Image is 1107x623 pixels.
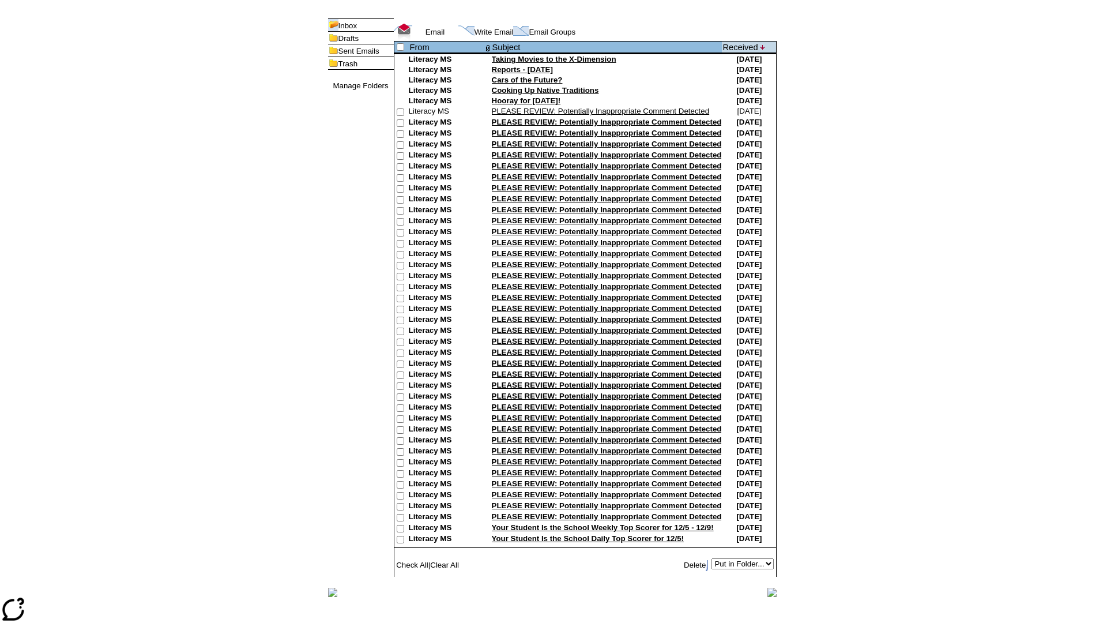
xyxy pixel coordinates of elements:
[736,118,762,126] nobr: [DATE]
[736,271,762,280] nobr: [DATE]
[492,326,722,335] a: PLEASE REVIEW: Potentially Inappropriate Comment Detected
[736,534,762,543] nobr: [DATE]
[409,359,484,370] td: Literacy MS
[409,315,484,326] td: Literacy MS
[409,501,484,512] td: Literacy MS
[492,194,722,203] a: PLEASE REVIEW: Potentially Inappropriate Comment Detected
[492,205,722,214] a: PLEASE REVIEW: Potentially Inappropriate Comment Detected
[492,260,722,269] a: PLEASE REVIEW: Potentially Inappropriate Comment Detected
[492,172,722,181] a: PLEASE REVIEW: Potentially Inappropriate Comment Detected
[409,479,484,490] td: Literacy MS
[492,392,722,400] a: PLEASE REVIEW: Potentially Inappropriate Comment Detected
[736,194,762,203] nobr: [DATE]
[736,315,762,324] nobr: [DATE]
[409,65,484,76] td: Literacy MS
[492,118,722,126] a: PLEASE REVIEW: Potentially Inappropriate Comment Detected
[736,468,762,477] nobr: [DATE]
[492,271,722,280] a: PLEASE REVIEW: Potentially Inappropriate Comment Detected
[736,86,762,95] nobr: [DATE]
[409,172,484,183] td: Literacy MS
[484,42,491,52] img: attach file
[409,140,484,151] td: Literacy MS
[409,96,484,107] td: Literacy MS
[492,162,722,170] a: PLEASE REVIEW: Potentially Inappropriate Comment Detected
[409,414,484,425] td: Literacy MS
[409,55,484,65] td: Literacy MS
[338,47,379,55] a: Sent Emails
[760,45,766,50] img: arrow_down.gif
[736,523,762,532] nobr: [DATE]
[492,337,722,346] a: PLEASE REVIEW: Potentially Inappropriate Comment Detected
[736,151,762,159] nobr: [DATE]
[409,304,484,315] td: Literacy MS
[492,227,722,236] a: PLEASE REVIEW: Potentially Inappropriate Comment Detected
[736,359,762,367] nobr: [DATE]
[338,21,357,30] a: Inbox
[409,238,484,249] td: Literacy MS
[409,282,484,293] td: Literacy MS
[736,381,762,389] nobr: [DATE]
[409,249,484,260] td: Literacy MS
[736,414,762,422] nobr: [DATE]
[409,205,484,216] td: Literacy MS
[409,271,484,282] td: Literacy MS
[529,28,575,36] a: Email Groups
[409,348,484,359] td: Literacy MS
[492,490,722,499] a: PLEASE REVIEW: Potentially Inappropriate Comment Detected
[492,76,563,84] a: Cars of the Future?
[492,216,722,225] a: PLEASE REVIEW: Potentially Inappropriate Comment Detected
[737,107,761,115] nobr: [DATE]
[409,468,484,479] td: Literacy MS
[492,238,722,247] a: PLEASE REVIEW: Potentially Inappropriate Comment Detected
[736,249,762,258] nobr: [DATE]
[492,183,722,192] a: PLEASE REVIEW: Potentially Inappropriate Comment Detected
[409,446,484,457] td: Literacy MS
[492,425,722,433] a: PLEASE REVIEW: Potentially Inappropriate Comment Detected
[409,436,484,446] td: Literacy MS
[492,249,722,258] a: PLEASE REVIEW: Potentially Inappropriate Comment Detected
[736,425,762,433] nobr: [DATE]
[409,216,484,227] td: Literacy MS
[492,43,521,52] a: Subject
[736,183,762,192] nobr: [DATE]
[736,162,762,170] nobr: [DATE]
[492,414,722,422] a: PLEASE REVIEW: Potentially Inappropriate Comment Detected
[492,446,722,455] a: PLEASE REVIEW: Potentially Inappropriate Comment Detected
[409,534,484,545] td: Literacy MS
[492,86,599,95] a: Cooking Up Native Traditions
[736,216,762,225] nobr: [DATE]
[736,326,762,335] nobr: [DATE]
[409,425,484,436] td: Literacy MS
[492,403,722,411] a: PLEASE REVIEW: Potentially Inappropriate Comment Detected
[492,151,722,159] a: PLEASE REVIEW: Potentially Inappropriate Comment Detected
[328,588,337,597] img: table_footer_left.gif
[492,107,710,115] a: PLEASE REVIEW: Potentially Inappropriate Comment Detected
[492,55,616,63] a: Taking Movies to the X-Dimension
[492,523,714,532] a: Your Student Is the School Weekly Top Scorer for 12/5 - 12/9!
[409,490,484,501] td: Literacy MS
[684,561,706,569] a: Delete
[409,227,484,238] td: Literacy MS
[492,501,722,510] a: PLEASE REVIEW: Potentially Inappropriate Comment Detected
[409,293,484,304] td: Literacy MS
[492,359,722,367] a: PLEASE REVIEW: Potentially Inappropriate Comment Detected
[492,457,722,466] a: PLEASE REVIEW: Potentially Inappropriate Comment Detected
[736,96,762,105] nobr: [DATE]
[492,348,722,356] a: PLEASE REVIEW: Potentially Inappropriate Comment Detected
[492,96,561,105] a: Hooray for [DATE]!
[492,315,722,324] a: PLEASE REVIEW: Potentially Inappropriate Comment Detected
[736,76,762,84] nobr: [DATE]
[409,337,484,348] td: Literacy MS
[409,118,484,129] td: Literacy MS
[736,129,762,137] nobr: [DATE]
[409,260,484,271] td: Literacy MS
[736,337,762,346] nobr: [DATE]
[338,34,359,43] a: Drafts
[492,304,722,313] a: PLEASE REVIEW: Potentially Inappropriate Comment Detected
[492,129,722,137] a: PLEASE REVIEW: Potentially Inappropriate Comment Detected
[409,326,484,337] td: Literacy MS
[409,392,484,403] td: Literacy MS
[492,479,722,488] a: PLEASE REVIEW: Potentially Inappropriate Comment Detected
[736,501,762,510] nobr: [DATE]
[409,107,484,118] td: Literacy MS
